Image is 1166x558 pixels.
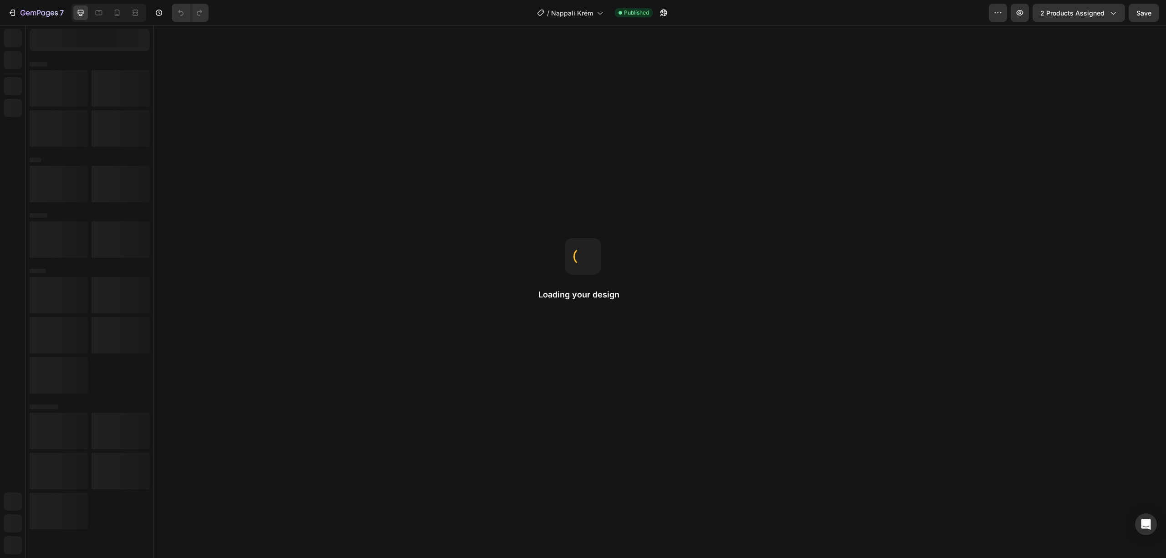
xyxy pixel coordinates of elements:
button: Save [1129,4,1159,22]
div: Open Intercom Messenger [1135,513,1157,535]
h2: Loading your design [538,289,628,300]
span: Published [624,9,649,17]
p: 7 [60,7,64,18]
div: Undo/Redo [172,4,209,22]
span: / [547,8,549,18]
span: Save [1136,9,1151,17]
button: 7 [4,4,68,22]
span: Nappali Krém [551,8,593,18]
span: 2 products assigned [1040,8,1105,18]
button: 2 products assigned [1033,4,1125,22]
